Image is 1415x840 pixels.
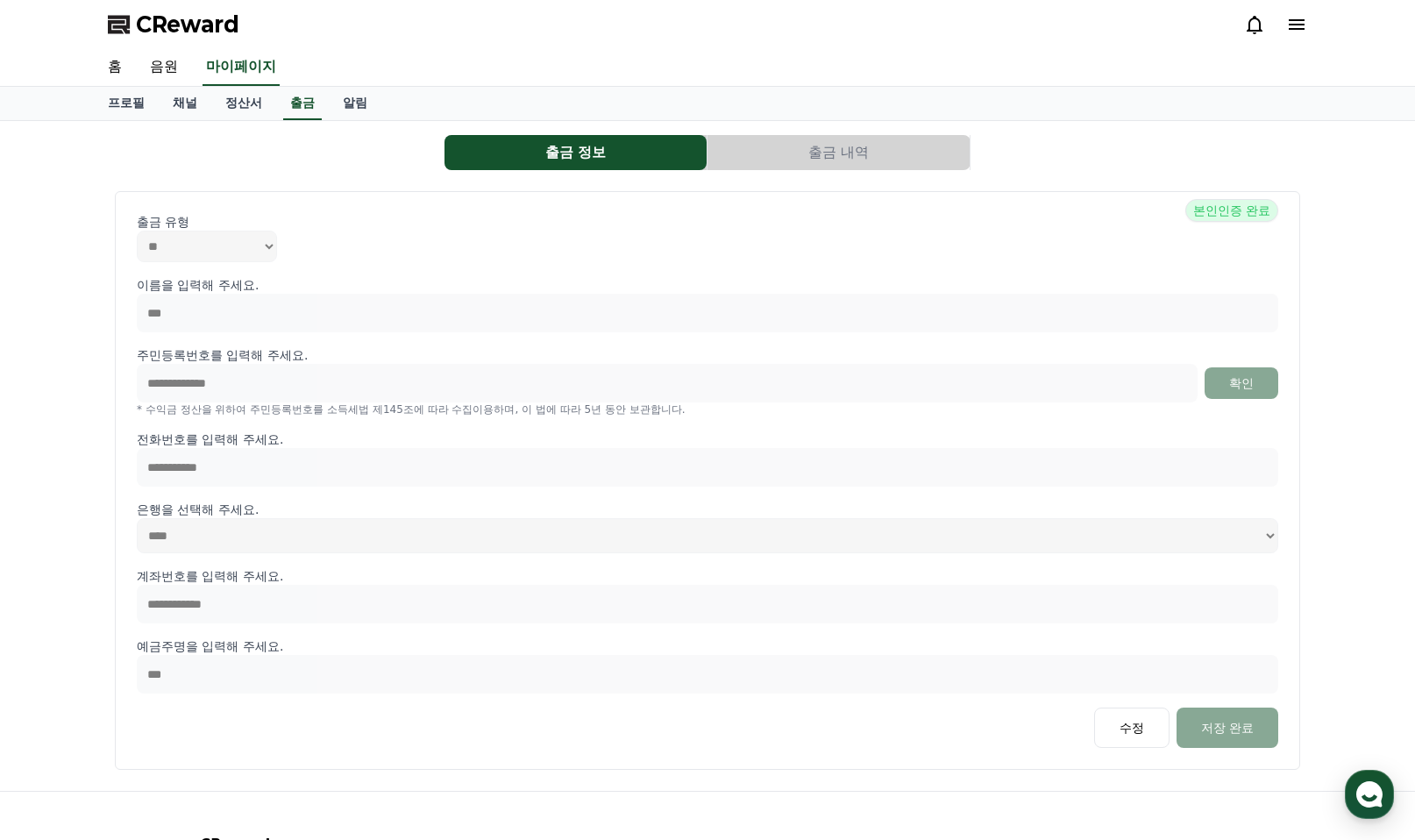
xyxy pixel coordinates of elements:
[283,87,322,120] a: 출금
[226,556,337,600] a: 설정
[1185,199,1278,222] span: 본인인증 완료
[211,87,276,120] a: 정산서
[108,11,239,39] a: CReward
[116,556,226,600] a: 대화
[137,501,1278,518] p: 은행을 선택해 주세요.
[444,135,707,170] a: 출금 정보
[55,582,66,596] span: 홈
[707,135,970,170] button: 출금 내역
[1205,367,1278,399] button: 확인
[707,135,971,170] a: 출금 내역
[159,87,211,120] a: 채널
[444,135,707,170] button: 출금 정보
[94,87,159,120] a: 프로필
[1094,708,1170,748] button: 수정
[137,346,308,364] p: 주민등록번호를 입력해 주세요.
[160,583,181,597] span: 대화
[203,49,280,86] a: 마이페이지
[271,582,292,596] span: 설정
[5,556,116,600] a: 홈
[137,431,1278,448] p: 전화번호를 입력해 주세요.
[137,213,1278,231] p: 출금 유형
[94,49,136,86] a: 홈
[137,637,1278,655] p: 예금주명을 입력해 주세요.
[329,87,381,120] a: 알림
[136,11,239,39] span: CReward
[136,49,192,86] a: 음원
[137,402,1278,416] p: * 수익금 정산을 위하여 주민등록번호를 소득세법 제145조에 따라 수집이용하며, 이 법에 따라 5년 동안 보관합니다.
[137,567,1278,585] p: 계좌번호를 입력해 주세요.
[137,276,1278,294] p: 이름을 입력해 주세요.
[1177,708,1278,748] button: 저장 완료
